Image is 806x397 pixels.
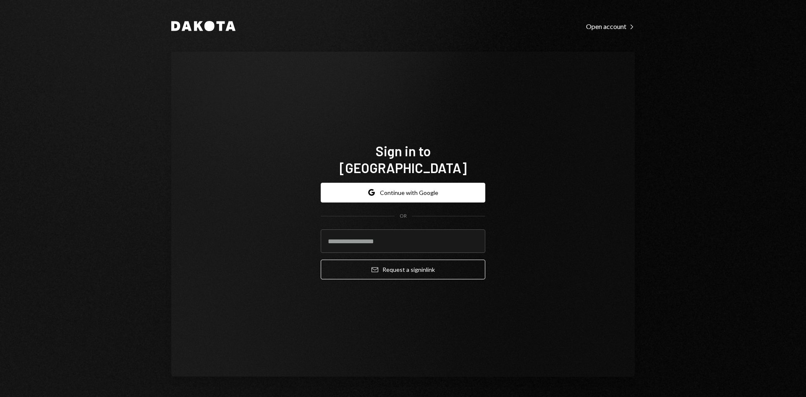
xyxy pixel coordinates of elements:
div: Open account [586,22,635,31]
button: Continue with Google [321,183,485,202]
h1: Sign in to [GEOGRAPHIC_DATA] [321,142,485,176]
a: Open account [586,21,635,31]
button: Request a signinlink [321,260,485,279]
div: OR [400,213,407,220]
